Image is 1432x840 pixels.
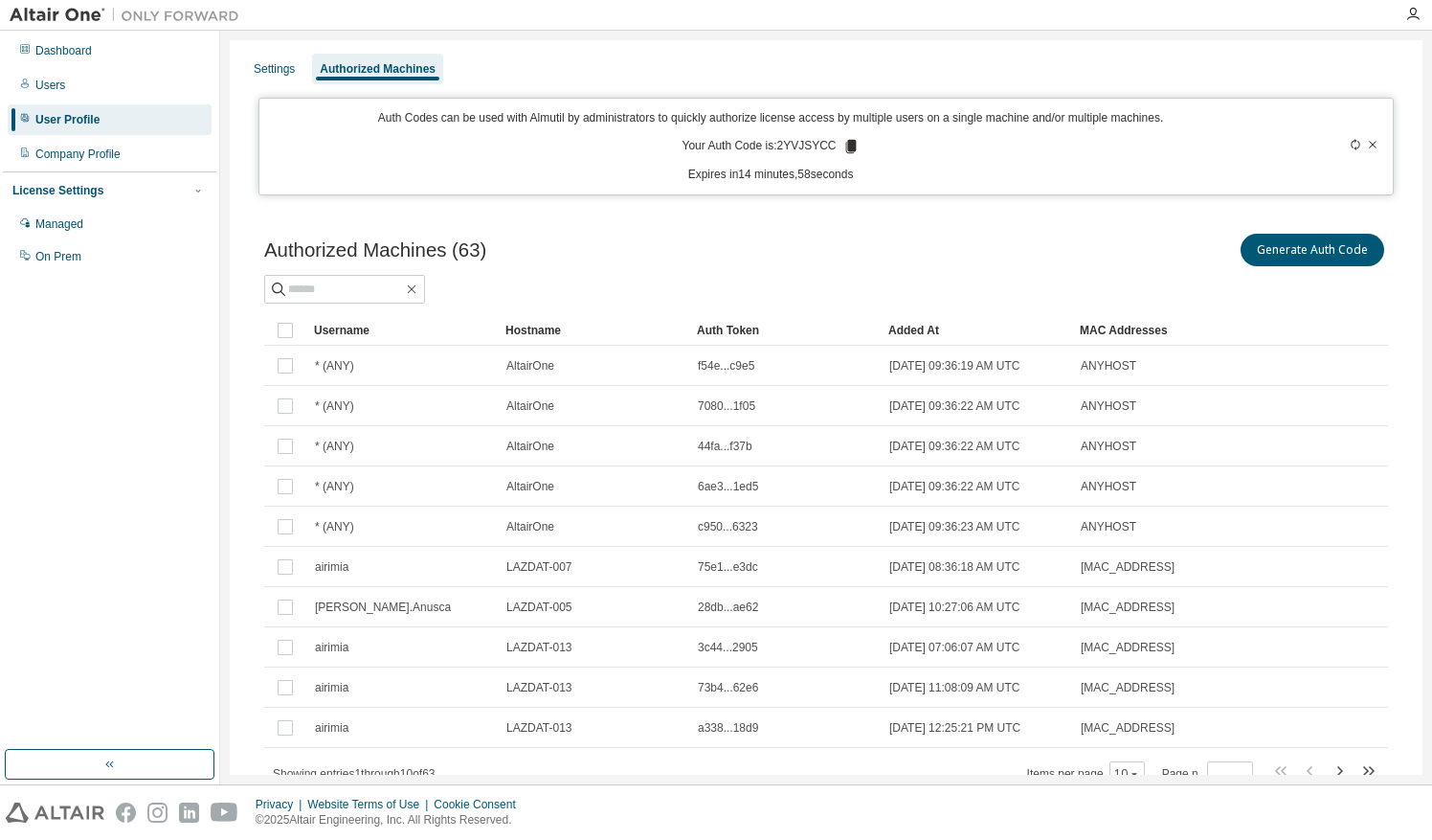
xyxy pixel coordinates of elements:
span: airimia [315,559,348,575]
div: MAC Addresses [1080,315,1177,346]
span: 28db...ae62 [698,600,758,615]
span: 7080...1f05 [698,398,755,414]
span: AltairOne [506,398,554,414]
span: [DATE] 09:36:22 AM UTC [889,479,1020,494]
span: * (ANY) [315,479,354,494]
span: LAZDAT-013 [506,680,571,695]
span: AltairOne [506,358,554,374]
span: * (ANY) [315,519,354,534]
span: [DATE] 07:06:07 AM UTC [889,640,1020,655]
span: [DATE] 09:36:22 AM UTC [889,439,1020,454]
div: User Profile [35,112,100,127]
span: c950...6323 [698,519,758,534]
span: [MAC_ADDRESS] [1081,600,1175,615]
img: instagram.svg [147,803,168,823]
span: 3c44...2905 [698,640,758,655]
img: altair_logo.svg [6,803,104,823]
div: Users [35,78,65,93]
span: LAZDAT-005 [506,600,571,615]
span: Showing entries 1 through 10 of 63 [273,767,436,781]
span: airimia [315,640,348,655]
p: Auth Codes can be used with Almutil by administrators to quickly authorize license access by mult... [271,110,1269,126]
span: 75e1...e3dc [698,559,758,575]
span: LAZDAT-013 [506,720,571,736]
span: [PERSON_NAME].Anusca [315,600,451,615]
span: [DATE] 09:36:19 AM UTC [889,358,1020,374]
span: ANYHOST [1081,519,1136,534]
span: 6ae3...1ed5 [698,479,758,494]
img: youtube.svg [211,803,238,823]
span: [DATE] 11:08:09 AM UTC [889,680,1020,695]
img: Altair One [10,6,249,25]
span: [DATE] 12:25:21 PM UTC [889,720,1020,736]
span: airimia [315,720,348,736]
span: ANYHOST [1081,439,1136,454]
span: ANYHOST [1081,479,1136,494]
div: Privacy [256,797,307,812]
span: [DATE] 09:36:22 AM UTC [889,398,1020,414]
span: AltairOne [506,519,554,534]
span: 73b4...62e6 [698,680,758,695]
p: © 2025 Altair Engineering, Inc. All Rights Reserved. [256,812,527,829]
div: On Prem [35,249,81,264]
span: Items per page [1027,761,1145,786]
span: [DATE] 08:36:18 AM UTC [889,559,1020,575]
div: License Settings [12,183,103,198]
div: Auth Token [697,315,873,346]
span: Page n. [1162,761,1253,786]
img: facebook.svg [116,803,136,823]
span: [MAC_ADDRESS] [1081,680,1175,695]
span: * (ANY) [315,358,354,374]
div: Website Terms of Use [307,797,434,812]
div: Managed [35,216,83,232]
span: airimia [315,680,348,695]
span: [MAC_ADDRESS] [1081,720,1175,736]
span: ANYHOST [1081,398,1136,414]
div: Added At [888,315,1064,346]
span: 44fa...f37b [698,439,752,454]
span: AltairOne [506,439,554,454]
span: LAZDAT-013 [506,640,571,655]
span: AltairOne [506,479,554,494]
span: LAZDAT-007 [506,559,571,575]
button: 10 [1114,766,1140,782]
span: [MAC_ADDRESS] [1081,559,1175,575]
span: f54e...c9e5 [698,358,754,374]
span: a338...18d9 [698,720,758,736]
button: Generate Auth Code [1241,234,1384,266]
div: Company Profile [35,147,121,162]
div: Dashboard [35,43,92,58]
span: [DATE] 10:27:06 AM UTC [889,600,1020,615]
p: Your Auth Code is: 2YVJSYCC [682,138,860,155]
span: ANYHOST [1081,358,1136,374]
div: Username [314,315,490,346]
span: [MAC_ADDRESS] [1081,640,1175,655]
img: linkedin.svg [179,803,199,823]
p: Expires in 14 minutes, 58 seconds [271,167,1269,183]
div: Settings [254,61,295,77]
span: * (ANY) [315,398,354,414]
div: Hostname [505,315,682,346]
div: Cookie Consent [434,797,526,812]
div: Authorized Machines [320,61,436,77]
span: [DATE] 09:36:23 AM UTC [889,519,1020,534]
span: Authorized Machines (63) [264,239,486,261]
span: * (ANY) [315,439,354,454]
